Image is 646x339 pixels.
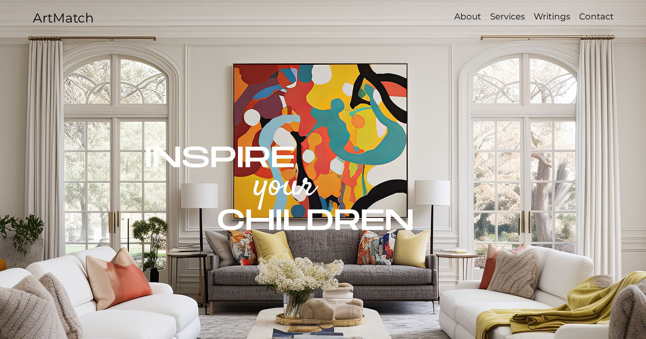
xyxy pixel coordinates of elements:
[33,10,94,26] a: ArtMatch
[450,10,485,23] a: About
[529,10,575,23] a: Writings
[421,10,617,23] nav: Site
[575,10,617,23] a: Contact
[485,10,529,23] a: Services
